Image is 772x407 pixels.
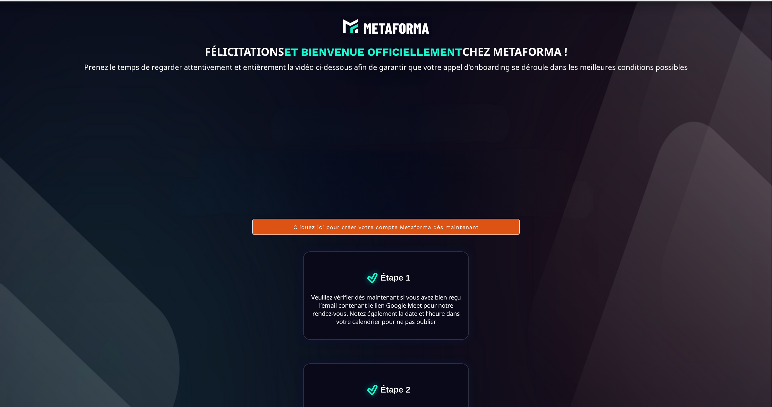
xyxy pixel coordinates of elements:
img: abe9e435164421cb06e33ef15842a39e_e5ef653356713f0d7dd3797ab850248d_Capture_d%E2%80%99e%CC%81cran_2... [340,17,432,37]
img: 5b0f7acec7050026322c7a33464a9d2d_df1180c19b023640bdd1f6191e6afa79_big_tick.png [360,377,385,402]
button: Cliquez ici pour créer votre compte Metaforma dès maintenant [252,219,520,235]
text: Étape 2 [379,384,412,396]
span: ET BIENVENUE OFFICIELLEMENT [284,46,462,58]
text: Veuillez vérifier dès maintenant si vous avez bien reçu l’email contenant le lien Google Meet pou... [311,292,461,327]
text: Prenez le temps de regarder attentivement et entièrement la vidéo ci-dessous afin de garantir que... [5,61,767,73]
img: 5b0f7acec7050026322c7a33464a9d2d_df1180c19b023640bdd1f6191e6afa79_big_tick.png [360,266,385,290]
text: FÉLICITATIONS CHEZ METAFORMA ! [5,43,767,61]
text: Étape 1 [379,272,412,284]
